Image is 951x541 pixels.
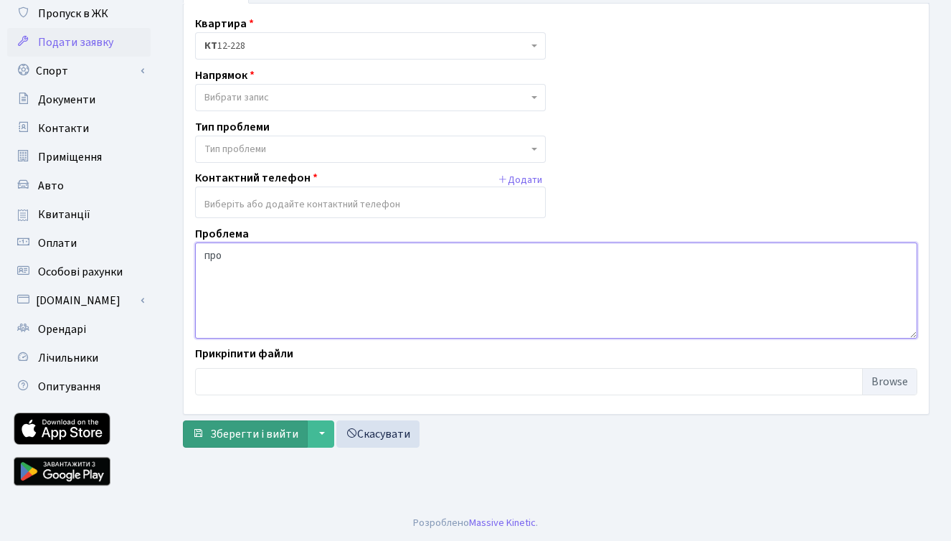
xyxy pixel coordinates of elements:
label: Проблема [195,225,249,243]
span: Пропуск в ЖК [38,6,108,22]
span: Приміщення [38,149,102,165]
a: [DOMAIN_NAME] [7,286,151,315]
span: Оплати [38,235,77,251]
span: Документи [38,92,95,108]
span: Особові рахунки [38,264,123,280]
a: Скасувати [336,420,420,448]
a: Орендарі [7,315,151,344]
label: Напрямок [195,67,255,84]
span: Орендарі [38,321,86,337]
span: Зберегти і вийти [210,426,298,442]
button: Зберегти і вийти [183,420,308,448]
a: Квитанції [7,200,151,229]
span: Вибрати запис [204,90,269,105]
label: Прикріпити файли [195,345,293,362]
input: Виберіть або додайте контактний телефон [196,192,545,217]
span: Контакти [38,121,89,136]
label: Контактний телефон [195,169,318,187]
span: <b>КТ</b>&nbsp;&nbsp;&nbsp;&nbsp;12-228 [204,39,528,53]
span: Квитанції [38,207,90,222]
a: Massive Kinetic [469,515,536,530]
span: Опитування [38,379,100,395]
a: Подати заявку [7,28,151,57]
b: КТ [204,39,217,53]
span: Лічильники [38,350,98,366]
label: Квартира [195,15,254,32]
a: Лічильники [7,344,151,372]
a: Документи [7,85,151,114]
span: Авто [38,178,64,194]
a: Опитування [7,372,151,401]
a: Особові рахунки [7,258,151,286]
button: Додати [494,169,546,192]
label: Тип проблеми [195,118,270,136]
a: Спорт [7,57,151,85]
a: Контакти [7,114,151,143]
span: <b>КТ</b>&nbsp;&nbsp;&nbsp;&nbsp;12-228 [195,32,546,60]
span: Подати заявку [38,34,113,50]
a: Авто [7,171,151,200]
a: Приміщення [7,143,151,171]
span: Тип проблеми [204,142,266,156]
div: Розроблено . [413,515,538,531]
a: Оплати [7,229,151,258]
